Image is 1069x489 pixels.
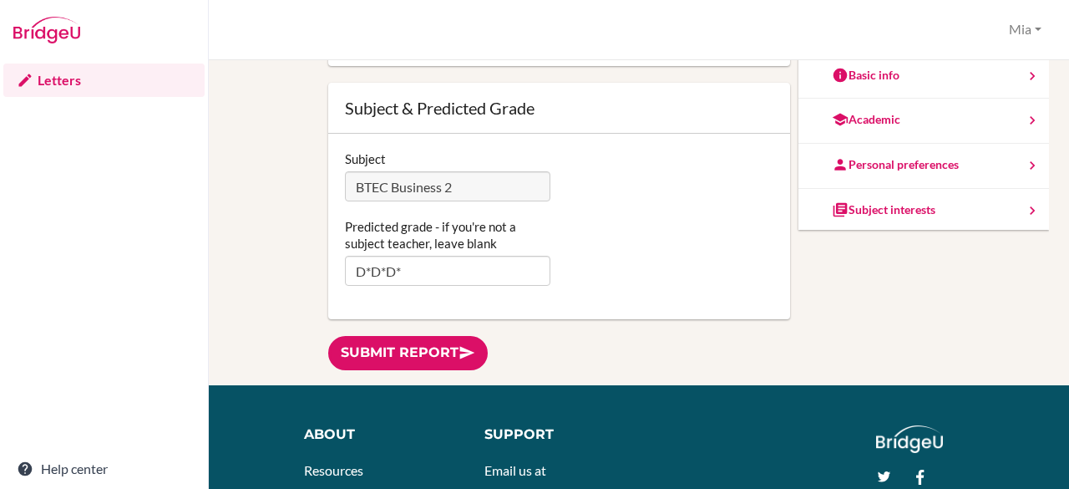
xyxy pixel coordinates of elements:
[798,54,1049,99] a: Basic info
[304,425,459,445] div: About
[1001,14,1049,45] button: Mia
[798,99,1049,144] a: Academic
[304,462,363,478] a: Resources
[345,218,551,252] label: Predicted grade - if you're not a subject teacher, leave blank
[484,425,627,445] div: Support
[876,425,944,453] img: logo_white@2x-f4f0deed5e89b7ecb1c2cc34c3e3d731f90f0f143d5ea2071677605dd97b5244.png
[3,452,205,486] a: Help center
[345,150,386,167] label: Subject
[832,201,935,218] div: Subject interests
[798,144,1049,189] a: Personal preferences
[345,99,774,116] div: Subject & Predicted Grade
[832,67,899,84] div: Basic info
[3,64,205,97] a: Letters
[798,189,1049,234] a: Subject interests
[328,336,488,370] a: Submit report
[832,156,959,173] div: Personal preferences
[832,111,900,128] div: Academic
[13,17,80,43] img: Bridge-U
